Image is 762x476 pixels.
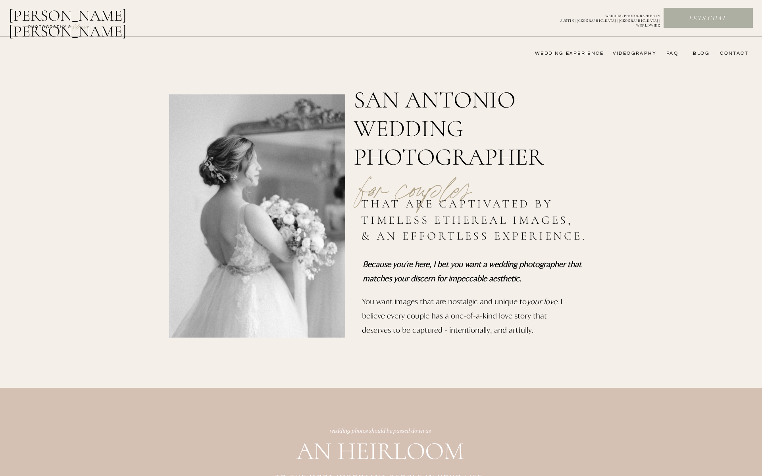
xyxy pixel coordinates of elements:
a: FILMs [65,21,94,31]
h2: that are captivated by timeless ethereal images, & an effortless experience. [361,196,591,246]
p: You want images that are nostalgic and unique to . I believe every couple has a one-of-a-kind lov... [362,294,564,344]
h3: wedding photos should be passed down as [143,427,618,439]
h2: an heirloom [142,438,618,467]
a: bLog [690,50,710,57]
a: FAQ [662,50,678,57]
a: [PERSON_NAME] [PERSON_NAME] [9,8,168,27]
p: WEDDING PHOTOGRAPHER IN AUSTIN | [GEOGRAPHIC_DATA] | [GEOGRAPHIC_DATA] | WORLDWIDE [547,14,660,23]
i: your love [527,296,557,306]
a: CONTACT [718,50,749,57]
i: Because you're here, I bet you want a wedding photographer that matches your discern for impeccab... [363,259,581,283]
a: videography [610,50,656,57]
a: WEDDING PHOTOGRAPHER INAUSTIN | [GEOGRAPHIC_DATA] | [GEOGRAPHIC_DATA] | WORLDWIDE [547,14,660,23]
h1: San Antonio wedding Photographer [354,86,646,167]
a: Lets chat [664,14,751,23]
a: wedding experience [524,50,604,57]
p: for couples [340,150,490,201]
a: photography & [24,24,76,34]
